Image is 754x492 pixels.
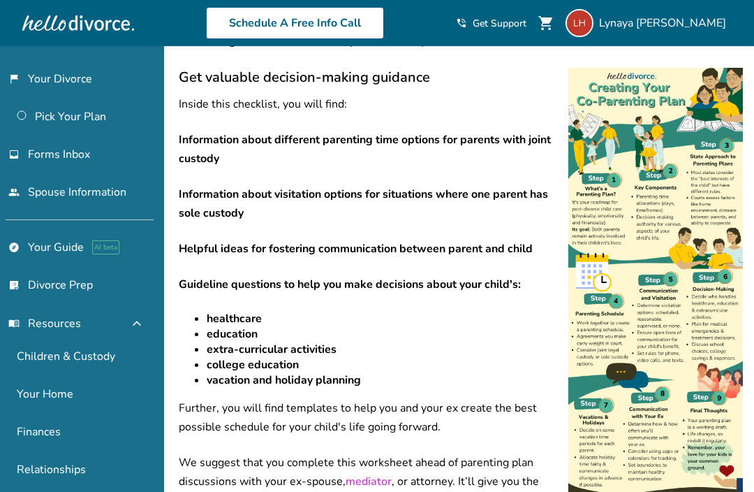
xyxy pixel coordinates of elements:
[8,316,81,331] span: Resources
[565,9,593,37] img: lynaya.hartner@gmail.com
[179,240,743,259] p: Helpful ideas for fostering communication between parent and child
[8,280,20,291] span: list_alt_check
[346,474,392,489] a: mediator
[207,357,299,372] span: college education
[179,185,743,223] p: Information about visitation options for situations where one parent has sole custody
[179,95,743,114] p: Inside this checklist, you will find:
[207,326,258,342] span: education
[179,275,743,294] p: Guideline questions to help you make decisions about your child's:
[128,315,145,332] span: expand_less
[207,311,262,326] span: healthcare
[8,73,20,85] span: flag_2
[28,147,90,162] span: Forms Inbox
[206,7,384,39] a: Schedule A Free Info Call
[207,372,361,388] span: vacation and holiday planning
[92,240,119,254] span: AI beta
[207,342,337,357] span: extra-curricular activities
[8,318,20,329] span: menu_book
[473,17,526,30] span: Get Support
[538,15,554,31] span: shopping_cart
[456,17,467,29] span: phone_in_talk
[456,17,526,30] a: phone_in_talkGet Support
[179,68,743,87] h3: Get valuable decision-making guidance
[8,149,20,160] span: inbox
[179,399,743,437] p: Further, you will find templates to help you and your ex create the best possible schedule for yo...
[599,15,732,31] span: Lynaya [PERSON_NAME]
[684,425,754,492] iframe: Chat Widget
[8,242,20,253] span: explore
[8,187,20,198] span: people
[179,131,743,168] p: Information about different parenting time options for parents with joint custody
